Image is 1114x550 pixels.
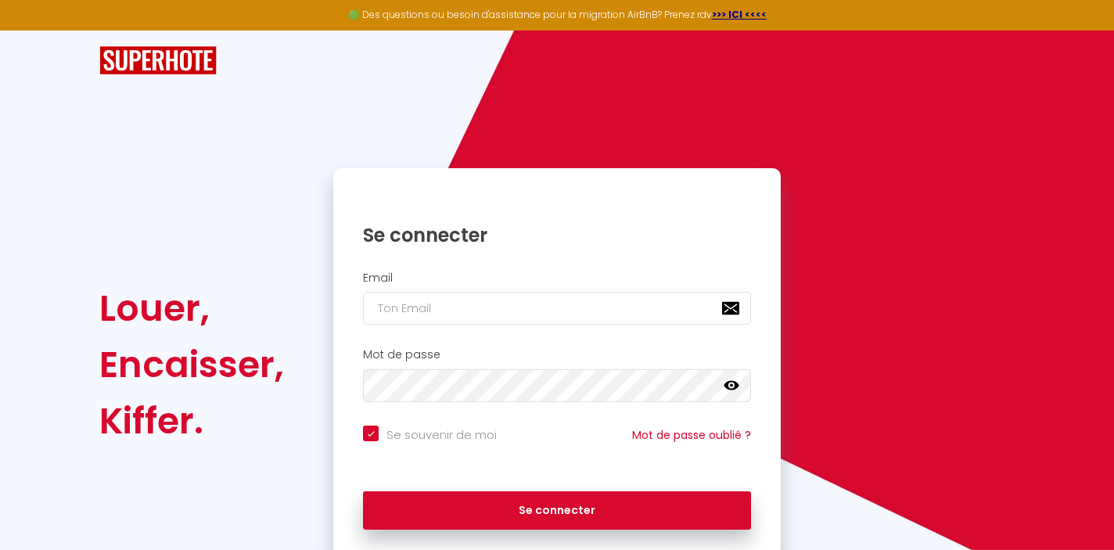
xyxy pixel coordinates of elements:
h2: Mot de passe [363,348,751,361]
div: Kiffer. [99,393,284,449]
div: Encaisser, [99,336,284,393]
div: Louer, [99,280,284,336]
input: Ton Email [363,292,751,325]
button: Se connecter [363,491,751,530]
a: Mot de passe oublié ? [632,427,751,443]
h1: Se connecter [363,223,751,247]
img: SuperHote logo [99,46,217,75]
a: >>> ICI <<<< [712,8,767,21]
h2: Email [363,271,751,285]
